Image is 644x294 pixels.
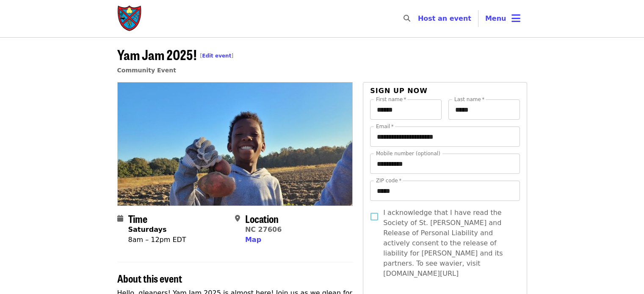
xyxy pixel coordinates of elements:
img: Yam Jam 2025! organized by Society of St. Andrew [118,82,353,205]
span: Menu [485,14,506,22]
span: Location [245,211,279,226]
a: NC 27606 [245,225,282,234]
span: About this event [117,271,182,286]
input: Mobile number (optional) [370,154,520,174]
a: Host an event [418,14,471,22]
i: search icon [404,14,410,22]
strong: Saturdays [128,225,167,234]
label: Email [376,124,394,129]
a: Edit event [202,53,231,59]
i: map-marker-alt icon [235,214,240,223]
div: 8am – 12pm EDT [128,235,186,245]
span: Sign up now [370,87,428,95]
button: Map [245,235,261,245]
input: Last name [448,99,520,120]
input: ZIP code [370,181,520,201]
span: [ ] [200,53,234,59]
label: First name [376,97,406,102]
label: Mobile number (optional) [376,151,440,156]
span: Yam Jam 2025! [117,44,234,64]
span: Time [128,211,147,226]
img: Society of St. Andrew - Home [117,5,143,32]
span: I acknowledge that I have read the Society of St. [PERSON_NAME] and Release of Personal Liability... [383,208,513,279]
input: First name [370,99,442,120]
i: bars icon [511,12,520,25]
span: Map [245,236,261,244]
input: Email [370,126,520,147]
label: ZIP code [376,178,401,183]
i: calendar icon [117,214,123,223]
button: Toggle account menu [478,8,527,29]
input: Search [415,8,422,29]
label: Last name [454,97,484,102]
a: Community Event [117,67,176,74]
